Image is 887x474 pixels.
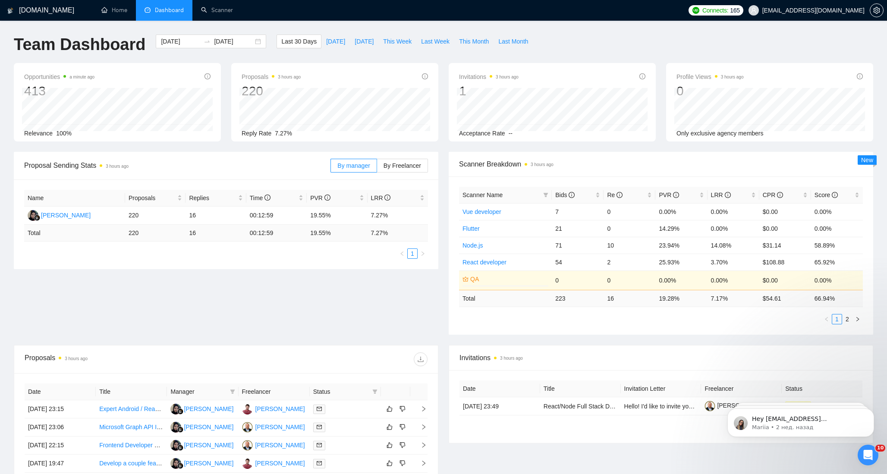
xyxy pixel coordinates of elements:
span: filter [541,188,550,201]
img: upwork-logo.png [692,7,699,14]
span: setting [870,7,883,14]
input: End date [214,37,253,46]
a: [PERSON_NAME] [705,402,767,409]
span: Scanner Breakdown [459,159,863,170]
th: Invitation Letter [621,380,701,397]
li: 1 [832,314,842,324]
button: [DATE] [350,35,378,48]
a: React developer [462,259,506,266]
span: dislike [399,424,406,430]
a: 1 [832,314,842,324]
img: gigradar-bm.png [177,427,183,433]
span: download [414,356,427,363]
li: Next Page [418,248,428,259]
td: 220 [125,225,186,242]
div: [PERSON_NAME] [255,440,305,450]
span: filter [372,389,377,394]
span: info-circle [422,73,428,79]
td: 19.28 % [655,290,707,307]
th: Status [782,380,862,397]
td: Frontend Developer W/ AWS [96,436,167,455]
iframe: Intercom live chat [858,445,878,465]
iframe: Intercom notifications сообщение [714,390,887,451]
td: 25.93% [655,254,707,270]
a: 1 [408,249,417,258]
span: dislike [399,460,406,467]
th: Manager [167,383,238,400]
button: left [397,248,407,259]
span: 10 [875,445,885,452]
img: SM [170,440,181,451]
span: Re [607,191,623,198]
td: 7.27% [368,207,428,225]
td: 54 [552,254,604,270]
th: Title [96,383,167,400]
img: c1jRSQFyX-So8LyUhGzfs7nSRLpoCEzd8_DvO5Q0xA7e3FOBfbhwSOFPt13vn5KeK8 [705,401,715,411]
td: $31.14 [759,237,811,254]
button: Last Week [416,35,454,48]
img: logo [7,4,13,18]
span: -- [509,130,513,137]
td: 0 [604,220,655,237]
li: Next Page [852,314,863,324]
span: New [861,157,873,163]
button: like [384,458,395,468]
td: 71 [552,237,604,254]
td: 14.08% [708,237,759,254]
a: React/Node Full Stack Dev Needed ASAP [544,403,656,410]
img: gigradar-bm.png [34,215,40,221]
span: info-circle [616,192,623,198]
time: 3 hours ago [106,164,129,169]
span: Proposal Sending Stats [24,160,330,171]
div: 220 [242,83,301,99]
button: like [384,422,395,432]
td: 0.00% [708,270,759,290]
span: info-circle [725,192,731,198]
td: 0.00% [655,203,707,220]
span: By Freelancer [384,162,421,169]
td: 0 [604,270,655,290]
button: dislike [397,422,408,432]
span: Acceptance Rate [459,130,505,137]
td: 3.70% [708,254,759,270]
img: VL [242,440,253,451]
a: Frontend Developer W/ AWS [99,442,176,449]
div: [PERSON_NAME] [41,210,91,220]
span: info-circle [777,192,783,198]
time: a minute ago [69,75,94,79]
th: Title [540,380,621,397]
span: 100% [56,130,72,137]
td: Total [459,290,552,307]
span: 165 [730,6,739,15]
span: This Month [459,37,489,46]
span: info-circle [204,73,211,79]
a: SM[PERSON_NAME] [170,459,233,466]
span: mail [317,443,322,448]
td: 19.55 % [307,225,367,242]
td: 223 [552,290,604,307]
span: right [414,424,427,430]
a: Microsoft Graph API Integration [99,424,183,430]
button: dislike [397,458,408,468]
td: $0.00 [759,203,811,220]
span: Connects: [702,6,728,15]
span: right [420,251,425,256]
td: $108.88 [759,254,811,270]
div: [PERSON_NAME] [184,458,233,468]
div: [PERSON_NAME] [184,440,233,450]
span: LRR [711,191,731,198]
span: Bids [555,191,575,198]
td: $0.00 [759,220,811,237]
a: Node.js [462,242,483,249]
span: Only exclusive agency members [676,130,764,137]
a: Develop a couple features in the swift iOs app [99,460,222,467]
td: 0.00% [811,270,863,290]
div: [PERSON_NAME] [184,404,233,414]
div: 0 [676,83,744,99]
td: 220 [125,207,186,225]
td: 58.89% [811,237,863,254]
time: 3 hours ago [65,356,88,361]
span: info-circle [673,192,679,198]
